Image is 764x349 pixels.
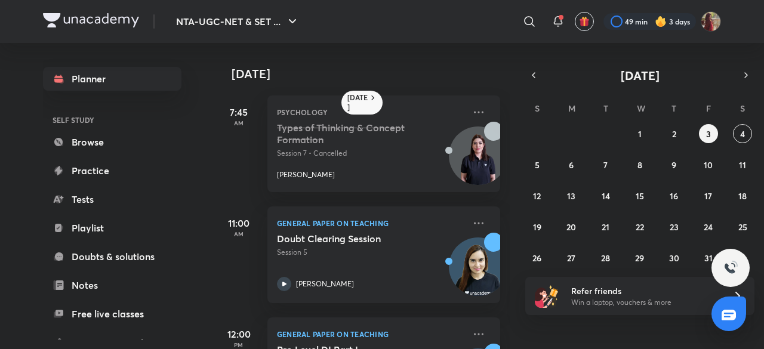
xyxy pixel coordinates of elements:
[699,155,718,174] button: October 10, 2025
[738,190,747,202] abbr: October 18, 2025
[277,105,464,119] p: Psychology
[232,67,512,81] h4: [DATE]
[664,217,683,236] button: October 23, 2025
[733,124,752,143] button: October 4, 2025
[704,252,713,264] abbr: October 31, 2025
[215,216,263,230] h5: 11:00
[664,186,683,205] button: October 16, 2025
[603,159,608,171] abbr: October 7, 2025
[542,67,738,84] button: [DATE]
[670,190,678,202] abbr: October 16, 2025
[43,187,181,211] a: Tests
[215,105,263,119] h5: 7:45
[733,155,752,174] button: October 11, 2025
[739,159,746,171] abbr: October 11, 2025
[671,159,676,171] abbr: October 9, 2025
[277,247,464,258] p: Session 5
[43,13,139,27] img: Company Logo
[169,10,307,33] button: NTA-UGC-NET & SET ...
[579,16,590,27] img: avatar
[535,284,559,308] img: referral
[215,341,263,348] p: PM
[277,327,464,341] p: General Paper on Teaching
[603,103,608,114] abbr: Tuesday
[740,103,745,114] abbr: Saturday
[706,103,711,114] abbr: Friday
[533,221,541,233] abbr: October 19, 2025
[43,245,181,268] a: Doubts & solutions
[215,230,263,237] p: AM
[664,155,683,174] button: October 9, 2025
[571,285,718,297] h6: Refer friends
[566,221,576,233] abbr: October 20, 2025
[528,186,547,205] button: October 12, 2025
[635,252,644,264] abbr: October 29, 2025
[699,217,718,236] button: October 24, 2025
[637,159,642,171] abbr: October 8, 2025
[562,217,581,236] button: October 20, 2025
[596,248,615,267] button: October 28, 2025
[215,119,263,126] p: AM
[596,155,615,174] button: October 7, 2025
[701,11,721,32] img: Srishti Sharma
[562,186,581,205] button: October 13, 2025
[277,216,464,230] p: General Paper on Teaching
[630,124,649,143] button: October 1, 2025
[738,221,747,233] abbr: October 25, 2025
[699,124,718,143] button: October 3, 2025
[733,217,752,236] button: October 25, 2025
[706,128,711,140] abbr: October 3, 2025
[569,159,574,171] abbr: October 6, 2025
[638,128,642,140] abbr: October 1, 2025
[568,103,575,114] abbr: Monday
[672,128,676,140] abbr: October 2, 2025
[602,221,609,233] abbr: October 21, 2025
[671,103,676,114] abbr: Thursday
[699,186,718,205] button: October 17, 2025
[601,252,610,264] abbr: October 28, 2025
[704,159,713,171] abbr: October 10, 2025
[664,124,683,143] button: October 2, 2025
[449,244,507,301] img: Avatar
[630,217,649,236] button: October 22, 2025
[630,248,649,267] button: October 29, 2025
[43,273,181,297] a: Notes
[571,297,718,308] p: Win a laptop, vouchers & more
[277,233,426,245] h5: Doubt Clearing Session
[43,216,181,240] a: Playlist
[43,13,139,30] a: Company Logo
[562,155,581,174] button: October 6, 2025
[347,93,368,112] h6: [DATE]
[296,279,354,289] p: [PERSON_NAME]
[596,217,615,236] button: October 21, 2025
[630,155,649,174] button: October 8, 2025
[704,190,712,202] abbr: October 17, 2025
[277,122,426,146] h5: Types of Thinking & Concept Formation
[449,133,507,190] img: Avatar
[596,186,615,205] button: October 14, 2025
[535,103,540,114] abbr: Sunday
[535,159,540,171] abbr: October 5, 2025
[567,252,575,264] abbr: October 27, 2025
[630,186,649,205] button: October 15, 2025
[655,16,667,27] img: streak
[704,221,713,233] abbr: October 24, 2025
[43,130,181,154] a: Browse
[43,302,181,326] a: Free live classes
[637,103,645,114] abbr: Wednesday
[277,148,464,159] p: Session 7 • Cancelled
[215,327,263,341] h5: 12:00
[669,252,679,264] abbr: October 30, 2025
[621,67,660,84] span: [DATE]
[528,248,547,267] button: October 26, 2025
[528,217,547,236] button: October 19, 2025
[43,159,181,183] a: Practice
[562,248,581,267] button: October 27, 2025
[733,186,752,205] button: October 18, 2025
[723,261,738,275] img: ttu
[575,12,594,31] button: avatar
[528,155,547,174] button: October 5, 2025
[43,110,181,130] h6: SELF STUDY
[699,248,718,267] button: October 31, 2025
[740,128,745,140] abbr: October 4, 2025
